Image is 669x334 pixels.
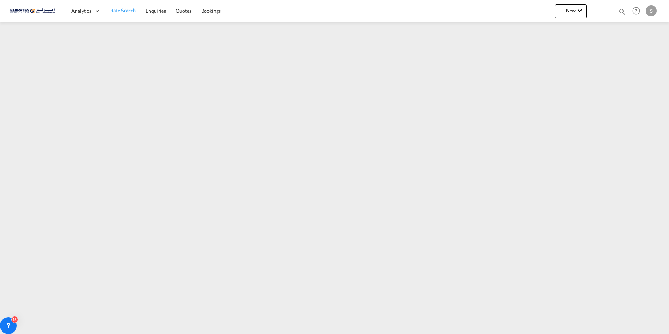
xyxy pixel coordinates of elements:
[10,3,58,19] img: c67187802a5a11ec94275b5db69a26e6.png
[576,6,584,15] md-icon: icon-chevron-down
[71,7,91,14] span: Analytics
[558,8,584,13] span: New
[558,6,566,15] md-icon: icon-plus 400-fg
[646,5,657,16] div: S
[176,8,191,14] span: Quotes
[630,5,642,17] span: Help
[618,8,626,18] div: icon-magnify
[630,5,646,18] div: Help
[618,8,626,15] md-icon: icon-magnify
[201,8,221,14] span: Bookings
[110,7,136,13] span: Rate Search
[555,4,587,18] button: icon-plus 400-fgNewicon-chevron-down
[146,8,166,14] span: Enquiries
